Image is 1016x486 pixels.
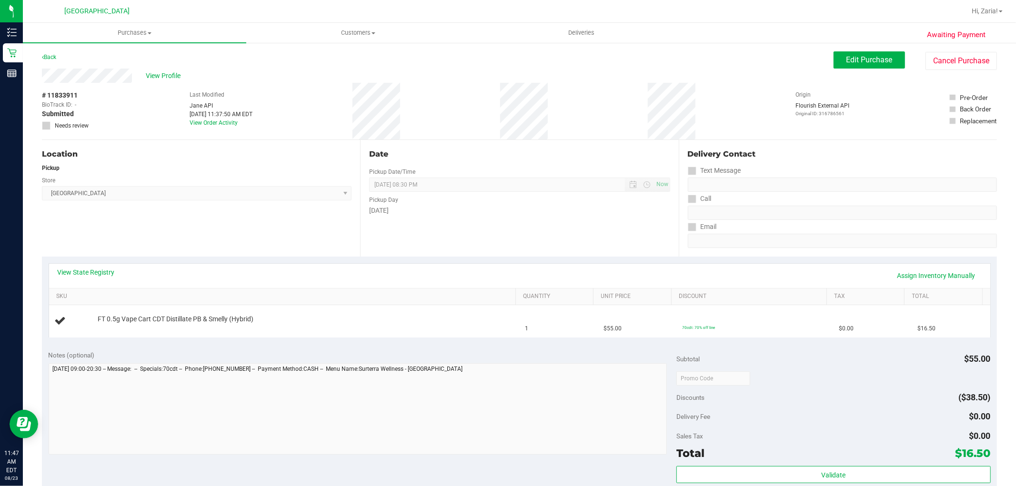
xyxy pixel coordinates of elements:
span: $0.00 [969,431,991,441]
div: [DATE] [369,206,670,216]
span: BioTrack ID: [42,100,72,109]
label: Pickup Date/Time [369,168,415,176]
div: Replacement [960,116,997,126]
span: Hi, Zaria! [972,7,998,15]
p: 08/23 [4,475,19,482]
div: Date [369,149,670,160]
a: Quantity [523,293,590,300]
a: Back [42,54,56,60]
label: Email [688,220,717,234]
span: Deliveries [555,29,607,37]
span: 70cdt: 70% off line [682,325,715,330]
p: Original ID: 316786561 [795,110,849,117]
div: Location [42,149,352,160]
a: Total [912,293,979,300]
span: ($38.50) [959,392,991,402]
label: Store [42,176,55,185]
button: Edit Purchase [834,51,905,69]
span: Edit Purchase [846,55,893,64]
label: Origin [795,90,811,99]
span: $16.50 [956,446,991,460]
span: Needs review [55,121,89,130]
inline-svg: Inventory [7,28,17,37]
span: # 11833911 [42,90,78,100]
span: Notes (optional) [49,351,95,359]
a: View Order Activity [190,119,238,126]
span: $0.00 [839,324,854,333]
span: Submitted [42,109,74,119]
a: Purchases [23,23,246,43]
label: Text Message [688,164,741,178]
span: $16.50 [917,324,936,333]
inline-svg: Reports [7,69,17,78]
a: Deliveries [470,23,693,43]
div: [DATE] 11:37:50 AM EDT [190,110,252,119]
span: FT 0.5g Vape Cart CDT Distillate PB & Smelly (Hybrid) [98,315,253,324]
span: View Profile [146,71,184,81]
input: Format: (999) 999-9999 [688,206,997,220]
label: Call [688,192,712,206]
span: $55.00 [604,324,622,333]
span: Discounts [676,389,704,406]
strong: Pickup [42,165,60,171]
a: SKU [56,293,512,300]
span: Delivery Fee [676,413,710,420]
span: [GEOGRAPHIC_DATA] [65,7,130,15]
span: Awaiting Payment [927,30,986,40]
label: Last Modified [190,90,224,99]
inline-svg: Retail [7,48,17,58]
div: Jane API [190,101,252,110]
span: Customers [247,29,469,37]
span: $55.00 [965,354,991,364]
span: Sales Tax [676,432,703,440]
input: Promo Code [676,371,750,386]
span: Purchases [23,29,246,37]
div: Delivery Contact [688,149,997,160]
span: 1 [525,324,529,333]
span: Total [676,446,704,460]
div: Pre-Order [960,93,988,102]
div: Flourish External API [795,101,849,117]
iframe: Resource center [10,410,38,438]
label: Pickup Day [369,196,398,204]
a: Tax [834,293,901,300]
a: Discount [679,293,823,300]
button: Cancel Purchase [925,52,997,70]
span: Validate [821,471,845,479]
p: 11:47 AM EDT [4,449,19,475]
a: Customers [246,23,470,43]
input: Format: (999) 999-9999 [688,178,997,192]
a: Assign Inventory Manually [891,268,982,284]
div: Back Order [960,104,992,114]
span: $0.00 [969,411,991,421]
span: - [75,100,76,109]
button: Validate [676,466,990,483]
a: View State Registry [58,268,115,277]
span: Subtotal [676,355,700,363]
a: Unit Price [601,293,668,300]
